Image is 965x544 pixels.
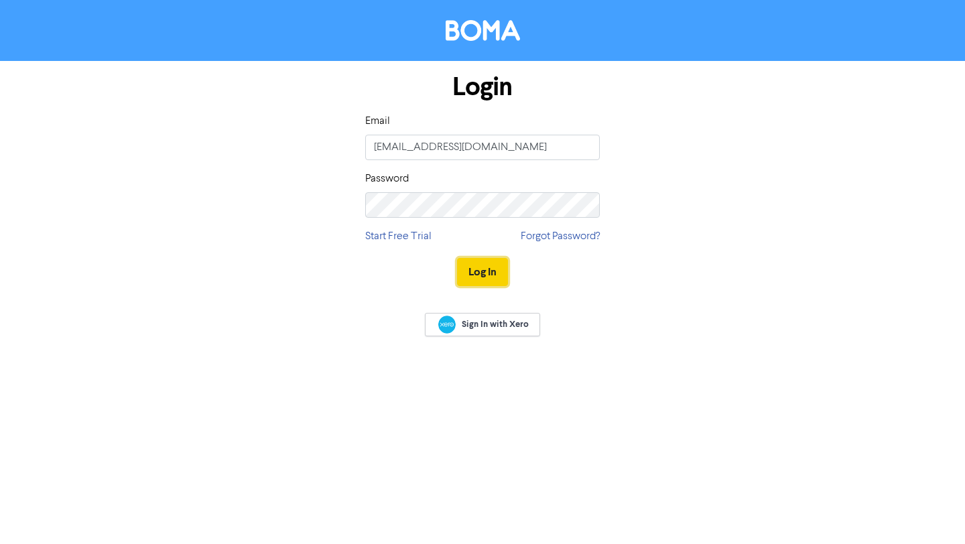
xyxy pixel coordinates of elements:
[457,258,508,286] button: Log In
[365,228,432,245] a: Start Free Trial
[521,228,600,245] a: Forgot Password?
[462,318,529,330] span: Sign In with Xero
[438,316,456,334] img: Xero logo
[365,113,390,129] label: Email
[365,72,600,103] h1: Login
[365,171,409,187] label: Password
[425,313,540,336] a: Sign In with Xero
[446,20,520,41] img: BOMA Logo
